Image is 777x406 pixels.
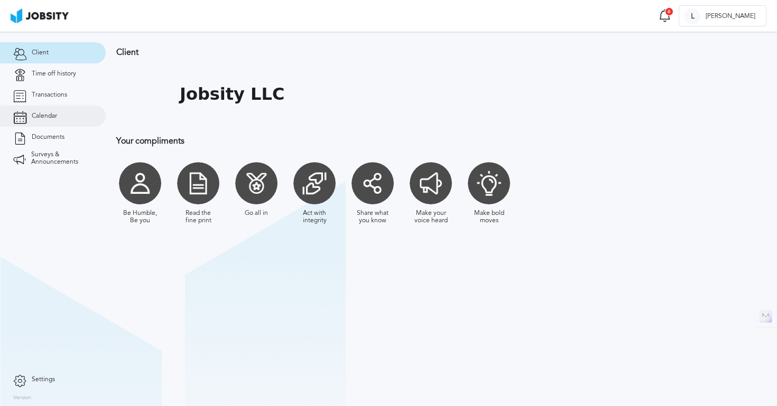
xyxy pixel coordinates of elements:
span: Surveys & Announcements [31,151,92,166]
h3: Your compliments [116,136,690,146]
div: Be Humble, Be you [122,210,159,224]
label: Version: [13,395,33,401]
div: 6 [665,7,673,16]
div: Make your voice heard [412,210,449,224]
div: L [684,8,700,24]
span: Documents [32,134,64,141]
div: Act with integrity [296,210,333,224]
img: ab4bad089aa723f57921c736e9817d99.png [11,8,69,23]
div: Make bold moves [470,210,507,224]
span: Client [32,49,49,56]
h3: Client [116,48,690,57]
span: Transactions [32,91,67,99]
span: [PERSON_NAME] [700,13,761,20]
div: Go all in [245,210,268,217]
span: Time off history [32,70,76,78]
div: Share what you know [354,210,391,224]
span: Calendar [32,112,57,120]
h1: Jobsity LLC [180,84,284,104]
button: L[PERSON_NAME] [679,5,766,26]
div: Read the fine print [180,210,217,224]
span: Settings [32,376,55,383]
